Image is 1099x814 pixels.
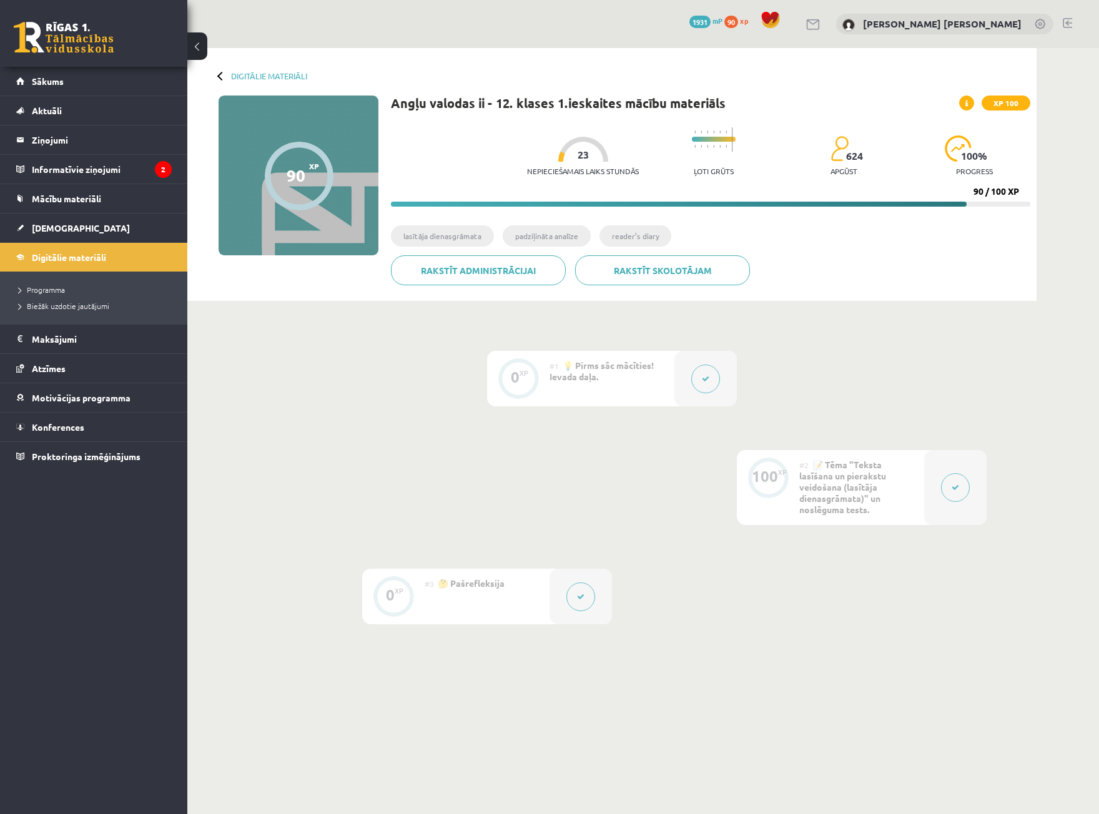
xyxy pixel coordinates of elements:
[712,16,722,26] span: mP
[863,17,1022,30] a: [PERSON_NAME] [PERSON_NAME]
[16,125,172,154] a: Ziņojumi
[287,166,305,185] div: 90
[391,225,494,247] li: lasītāja dienasgrāmata
[16,325,172,353] a: Maksājumi
[32,451,140,462] span: Proktoringa izmēģinājums
[309,162,319,170] span: XP
[694,130,696,134] img: icon-short-line-57e1e144782c952c97e751825c79c345078a6d821885a25fce030b3d8c18986b.svg
[16,413,172,441] a: Konferences
[16,354,172,383] a: Atzīmes
[830,135,849,162] img: students-c634bb4e5e11cddfef0936a35e636f08e4e9abd3cc4e673bd6f9a4125e45ecb1.svg
[726,145,727,148] img: icon-short-line-57e1e144782c952c97e751825c79c345078a6d821885a25fce030b3d8c18986b.svg
[713,130,714,134] img: icon-short-line-57e1e144782c952c97e751825c79c345078a6d821885a25fce030b3d8c18986b.svg
[32,363,66,374] span: Atzīmes
[32,392,131,403] span: Motivācijas programma
[578,149,589,160] span: 23
[740,16,748,26] span: xp
[19,285,65,295] span: Programma
[575,255,750,285] a: Rakstīt skolotājam
[16,155,172,184] a: Informatīvie ziņojumi2
[32,125,172,154] legend: Ziņojumi
[830,167,857,175] p: apgūst
[155,161,172,178] i: 2
[724,16,754,26] a: 90 xp
[520,370,528,376] div: XP
[713,145,714,148] img: icon-short-line-57e1e144782c952c97e751825c79c345078a6d821885a25fce030b3d8c18986b.svg
[386,589,395,601] div: 0
[32,155,172,184] legend: Informatīvie ziņojumi
[16,67,172,96] a: Sākums
[724,16,738,28] span: 90
[14,22,114,53] a: Rīgas 1. Tālmācības vidusskola
[391,96,726,110] h1: Angļu valodas ii - 12. klases 1.ieskaites mācību materiāls
[19,284,175,295] a: Programma
[425,579,434,589] span: #3
[846,150,863,162] span: 624
[32,421,84,433] span: Konferences
[32,105,62,116] span: Aktuāli
[16,243,172,272] a: Digitālie materiāli
[842,19,855,31] img: Rebeka Karla
[19,300,175,311] a: Biežāk uzdotie jautājumi
[549,361,559,371] span: #1
[503,225,591,247] li: padziļināta analīze
[707,130,708,134] img: icon-short-line-57e1e144782c952c97e751825c79c345078a6d821885a25fce030b3d8c18986b.svg
[689,16,722,26] a: 1931 mP
[701,130,702,134] img: icon-short-line-57e1e144782c952c97e751825c79c345078a6d821885a25fce030b3d8c18986b.svg
[16,383,172,412] a: Motivācijas programma
[956,167,993,175] p: progress
[549,360,654,382] span: 💡 Pirms sāc mācīties! Ievada daļa.
[32,76,64,87] span: Sākums
[391,255,566,285] a: Rakstīt administrācijai
[707,145,708,148] img: icon-short-line-57e1e144782c952c97e751825c79c345078a6d821885a25fce030b3d8c18986b.svg
[527,167,639,175] p: Nepieciešamais laiks stundās
[945,135,972,162] img: icon-progress-161ccf0a02000e728c5f80fcf4c31c7af3da0e1684b2b1d7c360e028c24a22f1.svg
[778,469,787,476] div: XP
[32,252,106,263] span: Digitālie materiāli
[726,130,727,134] img: icon-short-line-57e1e144782c952c97e751825c79c345078a6d821885a25fce030b3d8c18986b.svg
[799,460,809,470] span: #2
[961,150,988,162] span: 100 %
[32,222,130,233] span: [DEMOGRAPHIC_DATA]
[689,16,711,28] span: 1931
[32,325,172,353] legend: Maksājumi
[982,96,1030,110] span: XP 100
[16,96,172,125] a: Aktuāli
[438,577,505,589] span: 🤔 Pašrefleksija
[694,167,734,175] p: Ļoti grūts
[694,145,696,148] img: icon-short-line-57e1e144782c952c97e751825c79c345078a6d821885a25fce030b3d8c18986b.svg
[511,371,520,383] div: 0
[752,471,778,482] div: 100
[231,71,307,81] a: Digitālie materiāli
[719,130,721,134] img: icon-short-line-57e1e144782c952c97e751825c79c345078a6d821885a25fce030b3d8c18986b.svg
[732,127,733,152] img: icon-long-line-d9ea69661e0d244f92f715978eff75569469978d946b2353a9bb055b3ed8787d.svg
[701,145,702,148] img: icon-short-line-57e1e144782c952c97e751825c79c345078a6d821885a25fce030b3d8c18986b.svg
[32,193,101,204] span: Mācību materiāli
[19,301,109,311] span: Biežāk uzdotie jautājumi
[599,225,671,247] li: reader’s diary
[16,442,172,471] a: Proktoringa izmēģinājums
[799,459,886,515] span: 📝 Tēma "Teksta lasīšana un pierakstu veidošana (lasītāja dienasgrāmata)" un noslēguma tests.
[395,587,403,594] div: XP
[719,145,721,148] img: icon-short-line-57e1e144782c952c97e751825c79c345078a6d821885a25fce030b3d8c18986b.svg
[16,184,172,213] a: Mācību materiāli
[16,213,172,242] a: [DEMOGRAPHIC_DATA]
